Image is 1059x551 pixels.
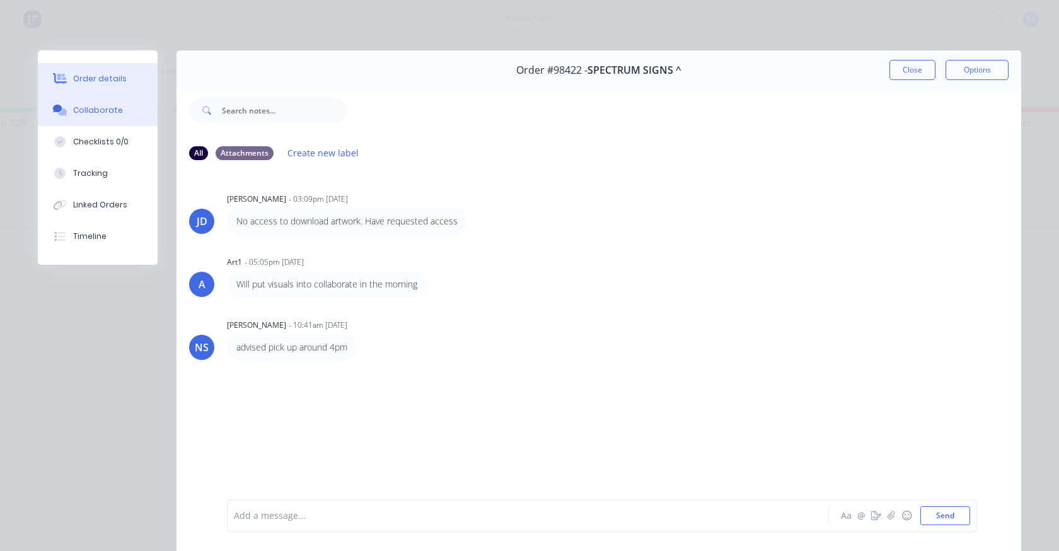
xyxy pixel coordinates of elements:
button: Linked Orders [38,189,158,221]
div: Timeline [73,231,107,242]
div: [PERSON_NAME] [227,194,286,205]
div: - 05:05pm [DATE] [245,257,304,268]
input: Search notes... [222,98,347,123]
button: Collaborate [38,95,158,126]
p: Will put visuals into collaborate in the morning [236,278,417,291]
button: Options [946,60,1009,80]
span: SPECTRUM SIGNS ^ [587,64,681,76]
button: Order details [38,63,158,95]
span: Order #98422 - [516,64,587,76]
div: Tracking [73,168,108,179]
div: Checklists 0/0 [73,136,129,148]
button: @ [854,508,869,523]
p: No access to download artwork. Have requested access [236,215,458,228]
button: Checklists 0/0 [38,126,158,158]
button: Timeline [38,221,158,252]
div: - 03:09pm [DATE] [289,194,348,205]
button: Tracking [38,158,158,189]
div: A [199,277,205,292]
p: advised pick up around 4pm [236,341,347,354]
div: Attachments [216,146,274,160]
div: Linked Orders [73,199,127,211]
div: JD [197,214,207,229]
div: art1 [227,257,242,268]
button: ☺ [899,508,914,523]
div: NS [195,340,209,355]
div: Order details [73,73,127,84]
button: Send [920,506,970,525]
button: Close [889,60,935,80]
div: All [189,146,208,160]
div: - 10:41am [DATE] [289,320,347,331]
div: Collaborate [73,105,123,116]
button: Create new label [281,144,366,161]
div: [PERSON_NAME] [227,320,286,331]
button: Aa [838,508,854,523]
